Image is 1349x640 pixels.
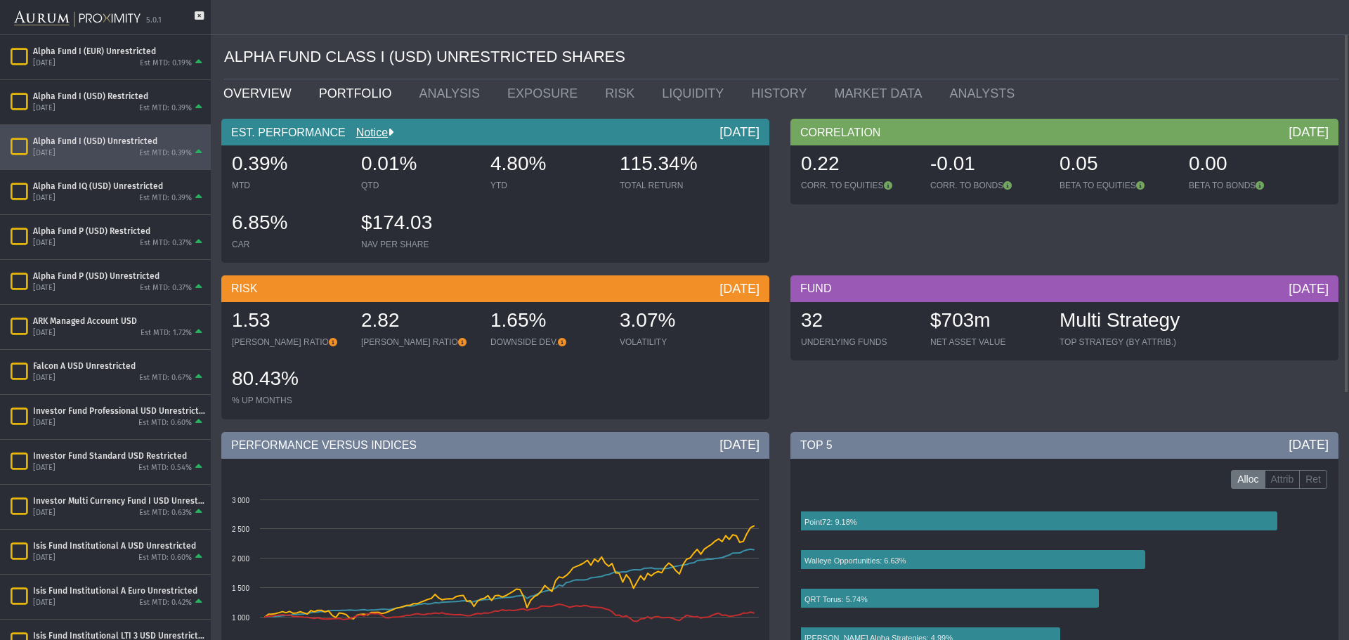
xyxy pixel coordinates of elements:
div: ARK Managed Account USD [33,315,205,327]
div: 32 [801,307,916,337]
div: [DATE] [1289,436,1329,453]
div: [DATE] [33,418,56,429]
div: Est MTD: 1.72% [141,328,192,339]
div: [DATE] [33,58,56,69]
div: TOP STRATEGY (BY ATTRIB.) [1060,337,1180,348]
div: Multi Strategy [1060,307,1180,337]
label: Attrib [1265,470,1301,490]
div: [DATE] [33,193,56,204]
div: [DATE] [33,238,56,249]
div: Alpha Fund I (USD) Restricted [33,91,205,102]
div: 115.34% [620,150,735,180]
div: Est MTD: 0.67% [139,373,192,384]
div: Alpha Fund IQ (USD) Unrestricted [33,181,205,192]
text: 3 000 [232,497,249,504]
div: Est MTD: 0.54% [138,463,192,474]
div: [DATE] [33,553,56,563]
div: Alpha Fund I (EUR) Unrestricted [33,46,205,57]
div: 0.05 [1060,150,1175,180]
div: CORR. TO BONDS [930,180,1045,191]
text: QRT Torus: 5.74% [804,595,868,603]
text: 1 500 [232,585,249,592]
div: Investor Fund Professional USD Unrestricted [33,405,205,417]
text: 2 500 [232,525,249,533]
text: Walleye Opportunities: 6.63% [804,556,906,565]
div: Notice [346,125,393,141]
div: Est MTD: 0.60% [138,553,192,563]
a: MARKET DATA [824,79,939,107]
div: PERFORMANCE VERSUS INDICES [221,432,769,459]
div: ALPHA FUND CLASS I (USD) UNRESTRICTED SHARES [224,35,1338,79]
div: [DATE] [33,328,56,339]
div: [DATE] [33,598,56,608]
img: Aurum-Proximity%20white.svg [14,4,141,34]
div: Est MTD: 0.63% [139,508,192,518]
div: [DATE] [719,124,760,141]
div: EST. PERFORMANCE [221,119,769,145]
div: [DATE] [33,508,56,518]
div: Est MTD: 0.39% [139,103,192,114]
span: 0.39% [232,152,287,174]
a: LIQUIDITY [651,79,741,107]
div: MTD [232,180,347,191]
div: [DATE] [1289,124,1329,141]
a: RISK [594,79,651,107]
a: HISTORY [741,79,823,107]
div: Est MTD: 0.39% [139,148,192,159]
div: RISK [221,275,769,302]
div: [DATE] [33,283,56,294]
div: TOTAL RETURN [620,180,735,191]
div: Falcon A USD Unrestricted [33,360,205,372]
div: DOWNSIDE DEV. [490,337,606,348]
text: Point72: 9.18% [804,518,857,526]
a: ANALYSTS [939,79,1032,107]
div: Investor Fund Standard USD Restricted [33,450,205,462]
div: [DATE] [33,148,56,159]
div: VOLATILITY [620,337,735,348]
div: Est MTD: 0.60% [138,418,192,429]
div: 1.53 [232,307,347,337]
div: Alpha Fund P (USD) Unrestricted [33,270,205,282]
div: [DATE] [33,103,56,114]
div: [PERSON_NAME] RATIO [232,337,347,348]
div: 0.00 [1189,150,1304,180]
div: Est MTD: 0.39% [139,193,192,204]
div: TOP 5 [790,432,1338,459]
div: BETA TO BONDS [1189,180,1304,191]
div: Isis Fund Institutional A Euro Unrestricted [33,585,205,596]
div: -0.01 [930,150,1045,180]
div: $703m [930,307,1045,337]
div: YTD [490,180,606,191]
div: NAV PER SHARE [361,239,476,250]
div: 2.82 [361,307,476,337]
a: ANALYSIS [408,79,497,107]
div: [DATE] [33,373,56,384]
div: CAR [232,239,347,250]
span: 0.01% [361,152,417,174]
a: Notice [346,126,388,138]
div: UNDERLYING FUNDS [801,337,916,348]
div: Alpha Fund P (USD) Restricted [33,226,205,237]
div: $174.03 [361,209,476,239]
div: [DATE] [33,463,56,474]
div: Isis Fund Institutional A USD Unrestricted [33,540,205,551]
div: CORRELATION [790,119,1338,145]
a: OVERVIEW [213,79,308,107]
div: Est MTD: 0.37% [140,283,192,294]
div: 3.07% [620,307,735,337]
div: CORR. TO EQUITIES [801,180,916,191]
div: 6.85% [232,209,347,239]
div: Investor Multi Currency Fund I USD Unrestricted [33,495,205,507]
div: 4.80% [490,150,606,180]
label: Alloc [1231,470,1265,490]
div: 5.0.1 [146,15,162,26]
div: NET ASSET VALUE [930,337,1045,348]
div: FUND [790,275,1338,302]
div: BETA TO EQUITIES [1060,180,1175,191]
div: 80.43% [232,365,347,395]
text: 2 000 [232,555,249,563]
text: 1 000 [232,614,249,622]
div: % UP MONTHS [232,395,347,406]
div: Est MTD: 0.19% [140,58,192,69]
div: Est MTD: 0.42% [139,598,192,608]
